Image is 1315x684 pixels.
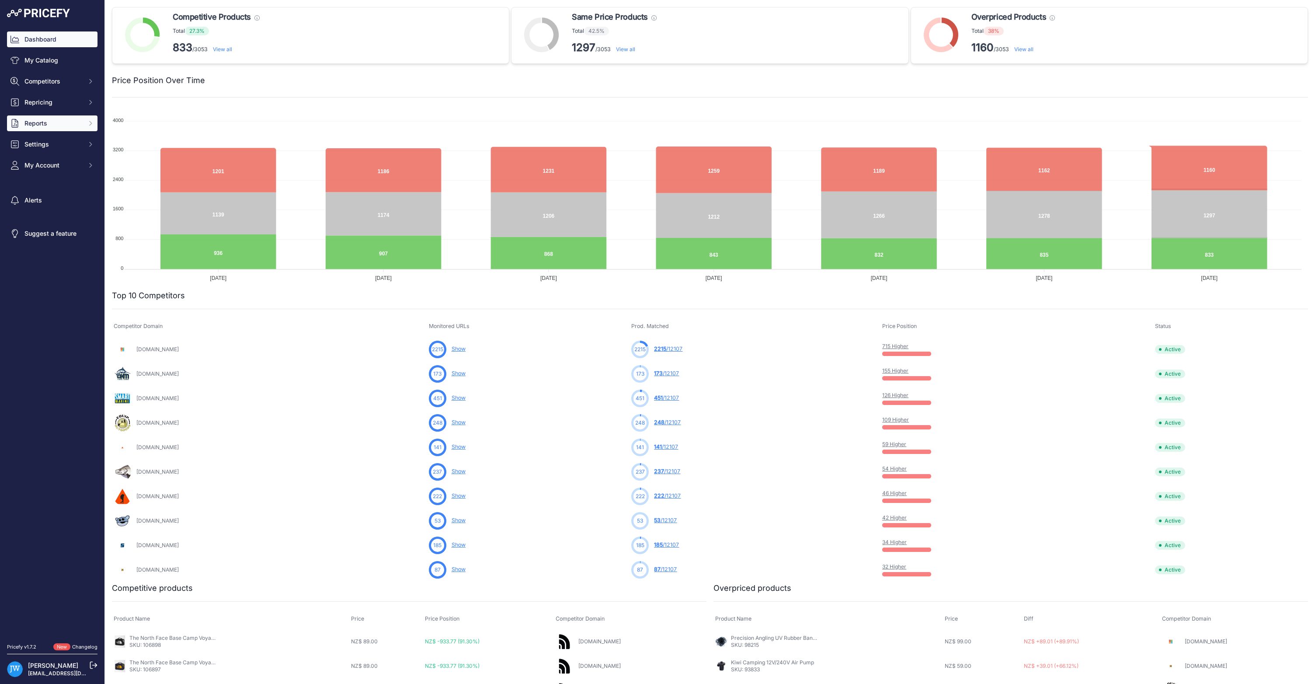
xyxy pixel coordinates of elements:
span: Active [1155,419,1185,427]
span: Same Price Products [572,11,647,23]
p: /3053 [173,41,260,55]
a: 248/12107 [654,419,681,426]
p: SKU: 98215 [731,642,818,649]
span: Active [1155,468,1185,476]
p: Total [173,27,260,35]
span: 451 [636,394,644,402]
span: 2215 [654,345,666,352]
span: Diff [1024,615,1033,622]
tspan: [DATE] [706,275,722,281]
a: Show [452,541,466,548]
span: 27.3% [185,27,209,35]
h2: Overpriced products [713,582,791,594]
span: Active [1155,541,1185,550]
a: Show [452,443,466,450]
tspan: [DATE] [375,275,392,281]
span: NZ$ +39.01 (+66.12%) [1024,663,1078,669]
a: Precision Angling UV Rubber Bands #32 1lbs [731,635,840,641]
a: 237/12107 [654,468,680,475]
a: [DOMAIN_NAME] [136,468,179,475]
a: 2215/12107 [654,345,682,352]
a: [EMAIL_ADDRESS][DOMAIN_NAME] [28,670,119,677]
a: Show [452,566,466,572]
span: Product Name [114,615,150,622]
span: 222 [433,492,442,500]
a: The North Face Base Camp Voyager Toiletry Kit 4L - TNF Black / TNF White - Black - 4L [129,635,348,641]
span: 237 [433,468,442,476]
a: Show [452,468,466,475]
a: View all [616,46,635,52]
span: Overpriced Products [971,11,1046,23]
span: Price [351,615,364,622]
span: 185 [433,541,442,549]
strong: 1160 [971,41,994,54]
span: Active [1155,492,1185,501]
a: View all [213,46,232,52]
a: My Catalog [7,52,97,68]
span: NZ$ 99.00 [945,638,971,645]
a: Alerts [7,192,97,208]
a: [DOMAIN_NAME] [1185,663,1227,669]
span: NZ$ 89.00 [351,638,378,645]
span: 87 [637,566,643,574]
span: Active [1155,345,1185,354]
a: [DOMAIN_NAME] [136,542,179,548]
a: [DOMAIN_NAME] [136,395,179,401]
a: Kiwi Camping 12V/240V Air Pump [731,659,814,666]
a: Show [452,394,466,401]
a: [DOMAIN_NAME] [1185,638,1227,645]
a: [DOMAIN_NAME] [136,566,179,573]
span: Active [1155,516,1185,525]
a: [DOMAIN_NAME] [136,493,179,499]
h2: Price Position Over Time [112,74,205,87]
button: Settings [7,136,97,152]
p: Total [971,27,1055,35]
tspan: 0 [121,265,123,271]
span: 222 [636,492,645,500]
a: 185/12107 [654,541,679,548]
a: 451/12107 [654,394,679,401]
span: 185 [636,541,644,549]
tspan: [DATE] [540,275,557,281]
span: 237 [654,468,664,475]
tspan: 1600 [113,206,123,211]
tspan: 800 [115,236,123,241]
a: [PERSON_NAME] [28,662,78,669]
a: Dashboard [7,31,97,47]
p: /3053 [971,41,1055,55]
button: Competitors [7,73,97,89]
strong: 1297 [572,41,595,54]
a: 715 Higher [882,343,908,349]
a: [DOMAIN_NAME] [578,663,621,669]
a: 32 Higher [882,563,906,570]
span: 248 [654,419,664,426]
a: 109 Higher [882,416,909,423]
button: My Account [7,157,97,173]
a: Show [452,419,466,426]
span: Competitive Products [173,11,251,23]
span: 38% [984,27,1004,35]
img: Pricefy Logo [7,9,70,17]
span: 141 [434,443,442,451]
span: 248 [635,419,645,427]
span: Competitor Domain [556,615,605,622]
span: 173 [433,370,442,378]
span: 42.5% [584,27,609,35]
a: Show [452,370,466,377]
span: Reports [24,119,82,128]
span: 141 [636,443,644,451]
span: Price Position [425,615,459,622]
span: Product Name [715,615,751,622]
a: 155 Higher [882,367,908,374]
a: [DOMAIN_NAME] [136,370,179,377]
span: 53 [435,517,441,525]
a: [DOMAIN_NAME] [578,638,621,645]
p: /3053 [572,41,656,55]
span: 87 [654,566,661,572]
span: 451 [433,394,442,402]
strong: 833 [173,41,192,54]
span: Status [1155,323,1171,329]
span: NZ$ 59.00 [945,663,971,669]
span: Competitors [24,77,82,86]
tspan: [DATE] [210,275,226,281]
